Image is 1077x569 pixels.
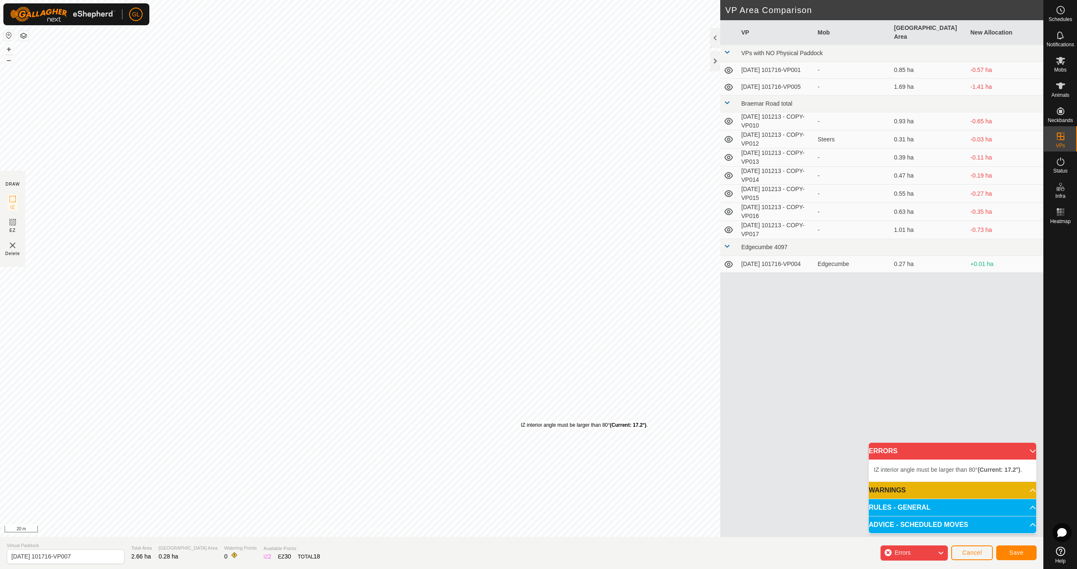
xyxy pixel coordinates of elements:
span: Status [1053,168,1067,173]
div: - [818,82,888,91]
td: [DATE] 101213 - COPY-VP017 [738,221,814,239]
b: (Current: 17.2°) [610,422,647,428]
span: ERRORS [869,448,897,455]
span: EZ [10,227,16,234]
p-accordion-header: RULES - GENERAL [869,499,1036,516]
span: Mobs [1054,67,1066,72]
td: +0.01 ha [967,256,1044,273]
span: Cancel [962,549,982,556]
td: 0.39 ha [891,149,967,167]
div: Edgecumbe [818,260,888,269]
td: -0.57 ha [967,62,1044,79]
td: 0.27 ha [891,256,967,273]
span: Schedules [1048,17,1072,22]
span: Infra [1055,194,1065,199]
div: - [818,207,888,216]
div: - [818,117,888,126]
span: 18 [313,553,320,560]
td: [DATE] 101213 - COPY-VP010 [738,112,814,130]
div: EZ [278,552,291,561]
td: 0.93 ha [891,112,967,130]
td: -0.11 ha [967,149,1044,167]
p-accordion-header: ADVICE - SCHEDULED MOVES [869,516,1036,533]
div: - [818,226,888,234]
span: 30 [284,553,291,560]
div: TOTAL [298,552,320,561]
button: Save [996,545,1037,560]
span: Total Area [131,545,152,552]
td: 0.85 ha [891,62,967,79]
div: DRAW [5,181,20,187]
b: (Current: 17.2°) [978,466,1020,473]
td: 0.47 ha [891,167,967,185]
td: [DATE] 101213 - COPY-VP014 [738,167,814,185]
td: [DATE] 101213 - COPY-VP015 [738,185,814,203]
span: IZ [11,204,15,210]
td: -0.35 ha [967,203,1044,221]
span: Save [1009,549,1024,556]
span: Errors [894,549,910,556]
td: -0.65 ha [967,112,1044,130]
td: 0.31 ha [891,130,967,149]
a: Help [1044,543,1077,567]
span: IZ interior angle must be larger than 80° . [874,466,1022,473]
p-accordion-content: ERRORS [869,460,1036,481]
span: 0.28 ha [159,553,178,560]
td: 0.55 ha [891,185,967,203]
button: Reset Map [4,30,14,40]
span: Notifications [1047,42,1074,47]
span: Edgecumbe 4097 [741,244,788,250]
button: – [4,55,14,65]
span: Help [1055,558,1066,564]
span: Braemar Road total [741,100,792,107]
th: VP [738,20,814,45]
span: GL [132,10,140,19]
button: Cancel [951,545,993,560]
a: Contact Us [369,526,393,534]
span: 2 [268,553,271,560]
div: - [818,66,888,74]
td: -0.03 ha [967,130,1044,149]
td: 0.63 ha [891,203,967,221]
td: 1.01 ha [891,221,967,239]
span: Virtual Paddock [7,542,125,549]
span: VPs with NO Physical Paddock [741,50,823,56]
th: [GEOGRAPHIC_DATA] Area [891,20,967,45]
img: VP [8,240,18,250]
div: - [818,153,888,162]
p-accordion-header: ERRORS [869,443,1036,460]
td: -1.41 ha [967,79,1044,96]
td: -0.27 ha [967,185,1044,203]
img: Gallagher Logo [10,7,115,22]
button: + [4,44,14,54]
span: [GEOGRAPHIC_DATA] Area [159,545,218,552]
span: VPs [1056,143,1065,148]
td: [DATE] 101213 - COPY-VP016 [738,203,814,221]
div: Steers [818,135,888,144]
span: Available Points [263,545,320,552]
span: Animals [1051,93,1069,98]
span: Watering Points [224,545,257,552]
span: Delete [5,250,20,257]
span: RULES - GENERAL [869,504,931,511]
span: 0 [224,553,228,560]
td: [DATE] 101716-VP001 [738,62,814,79]
th: Mob [814,20,891,45]
button: Map Layers [19,31,29,41]
div: IZ interior angle must be larger than 80° . [521,421,648,429]
td: [DATE] 101716-VP005 [738,79,814,96]
span: ADVICE - SCHEDULED MOVES [869,521,968,528]
a: Privacy Policy [327,526,358,534]
td: [DATE] 101213 - COPY-VP012 [738,130,814,149]
td: [DATE] 101213 - COPY-VP013 [738,149,814,167]
th: New Allocation [967,20,1044,45]
span: Neckbands [1048,118,1073,123]
div: IZ [263,552,271,561]
div: - [818,189,888,198]
p-accordion-header: WARNINGS [869,482,1036,499]
td: 1.69 ha [891,79,967,96]
span: 2.66 ha [131,553,151,560]
span: Heatmap [1050,219,1071,224]
td: -0.19 ha [967,167,1044,185]
span: WARNINGS [869,487,906,494]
